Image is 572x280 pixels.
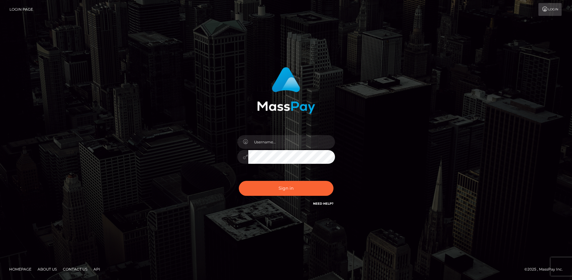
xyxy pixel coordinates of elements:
button: Sign in [239,181,333,196]
a: Contact Us [60,264,90,274]
a: API [91,264,103,274]
div: © 2025 , MassPay Inc. [524,266,567,273]
a: Login [538,3,562,16]
a: Homepage [7,264,34,274]
a: About Us [35,264,59,274]
img: MassPay Login [257,67,315,114]
input: Username... [248,135,335,149]
a: Need Help? [313,202,333,206]
a: Login Page [9,3,33,16]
